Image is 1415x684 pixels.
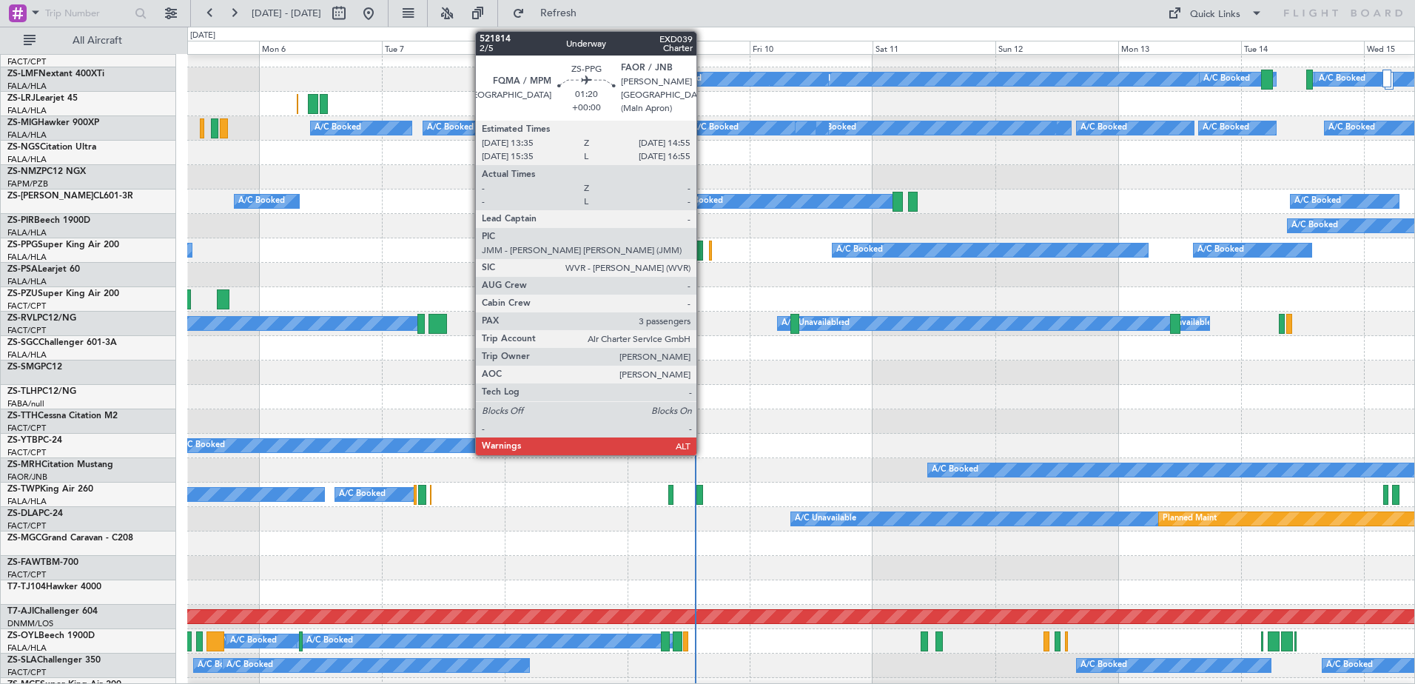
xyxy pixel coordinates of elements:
div: A/C Booked [541,68,588,90]
a: ZS-PZUSuper King Air 200 [7,289,119,298]
div: A/C Booked [178,435,225,457]
a: ZS-NMZPC12 NGX [7,167,86,176]
span: ZS-PIR [7,216,34,225]
span: ZS-SLA [7,656,37,665]
a: ZS-NGSCitation Ultra [7,143,96,152]
div: A/C Booked [238,190,285,212]
span: ZS-MIG [7,118,38,127]
a: FALA/HLA [7,349,47,361]
div: A/C Booked [315,117,361,139]
a: DNMM/LOS [7,618,53,629]
div: Tue 7 [382,41,505,54]
a: ZS-[PERSON_NAME]CL601-3R [7,192,133,201]
div: Mon 13 [1118,41,1241,54]
div: A/C Booked [1203,68,1250,90]
div: Sun 12 [995,41,1118,54]
a: T7-TJ104Hawker 4000 [7,583,101,591]
span: ZS-SGC [7,338,38,347]
span: ZS-MGC [7,534,41,543]
span: All Aircraft [38,36,156,46]
a: ZS-YTBPC-24 [7,436,62,445]
span: [DATE] - [DATE] [252,7,321,20]
a: ZS-MIGHawker 900XP [7,118,99,127]
div: A/C Unavailable [1150,312,1211,335]
div: A/C Booked [306,630,353,652]
input: Trip Number [45,2,130,24]
a: ZS-LMFNextant 400XTi [7,70,104,78]
div: A/C Booked [1197,239,1244,261]
a: ZS-FAWTBM-700 [7,558,78,567]
span: ZS-FAW [7,558,41,567]
a: FALA/HLA [7,105,47,116]
a: FALA/HLA [7,496,47,507]
a: ZS-LRJLearjet 45 [7,94,78,103]
div: A/C Booked [1291,215,1338,237]
span: ZS-TLH [7,387,37,396]
span: ZS-NMZ [7,167,41,176]
span: ZS-MRH [7,460,41,469]
a: FALA/HLA [7,227,47,238]
a: FAPM/PZB [7,178,48,190]
button: Quick Links [1160,1,1270,25]
div: A/C Booked [676,190,723,212]
span: Refresh [528,8,590,19]
a: ZS-MRHCitation Mustang [7,460,113,469]
a: FACT/CPT [7,520,46,532]
div: Planned Maint [1163,508,1217,530]
a: ZS-PSALearjet 60 [7,265,80,274]
a: ZS-PPGSuper King Air 200 [7,241,119,249]
div: A/C Booked [1080,654,1127,677]
div: A/C Booked [1326,654,1373,677]
div: A/C Booked [1328,117,1375,139]
div: [DATE] [190,30,215,42]
span: ZS-PPG [7,241,38,249]
a: ZS-TLHPC12/NG [7,387,76,396]
a: FALA/HLA [7,276,47,287]
a: FACT/CPT [7,423,46,434]
a: FALA/HLA [7,130,47,141]
div: A/C Booked [230,630,277,652]
a: FALA/HLA [7,252,47,263]
div: A/C Booked [1319,68,1365,90]
div: Sat 11 [873,41,995,54]
div: Fri 10 [750,41,873,54]
div: A/C Booked [692,117,739,139]
a: FAOR/JNB [7,472,47,483]
a: FABA/null [7,398,44,409]
div: A/C Booked [339,483,386,506]
a: ZS-SLAChallenger 350 [7,656,101,665]
a: FALA/HLA [7,81,47,92]
span: ZS-SMG [7,363,41,372]
a: ZS-SGCChallenger 601-3A [7,338,117,347]
a: FALA/HLA [7,154,47,165]
span: ZS-TTH [7,412,38,420]
div: Sun 5 [136,41,259,54]
div: Quick Links [1190,7,1240,22]
div: A/C Unavailable [782,312,843,335]
div: A/C Booked [540,117,586,139]
a: ZS-SMGPC12 [7,363,62,372]
div: Tue 14 [1241,41,1364,54]
div: A/C Booked [1203,117,1249,139]
div: Mon 6 [259,41,382,54]
a: ZS-OYLBeech 1900D [7,631,95,640]
a: ZS-DLAPC-24 [7,509,63,518]
div: A/C Booked [810,117,856,139]
a: FACT/CPT [7,447,46,458]
div: Thu 9 [628,41,750,54]
a: FACT/CPT [7,56,46,67]
div: A/C Booked [1080,117,1127,139]
div: A/C Booked [226,654,273,677]
div: A/C Booked [655,68,702,90]
span: ZS-PZU [7,289,38,298]
a: FACT/CPT [7,301,46,312]
div: Wed 8 [505,41,628,54]
div: A/C Booked [198,654,244,677]
button: Refresh [505,1,594,25]
span: ZS-LMF [7,70,38,78]
span: T7-TJ104 [7,583,46,591]
div: A/C Booked [427,117,474,139]
span: ZS-LRJ [7,94,36,103]
a: ZS-TTHCessna Citation M2 [7,412,118,420]
span: ZS-RVL [7,314,37,323]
